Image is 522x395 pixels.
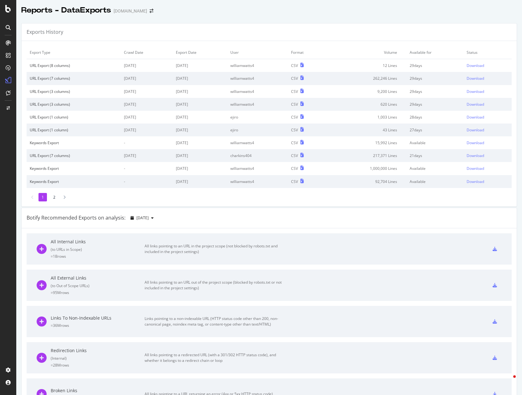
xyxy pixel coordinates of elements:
[30,76,118,81] div: URL Export (7 columns)
[407,72,463,85] td: 29 days
[173,85,227,98] td: [DATE]
[145,316,285,327] div: Links pointing to a non-indexable URL (HTTP status code other than 200, non-canonical page, noind...
[51,315,145,321] div: Links To Non-Indexable URLs
[38,193,47,201] li: 1
[493,319,497,324] div: csv-export
[227,72,288,85] td: williamwatts4
[30,179,118,184] div: Keywords Export
[27,214,125,221] div: Botify Recommended Exports on analysis:
[407,46,463,59] td: Available for
[326,59,407,72] td: 12 Lines
[463,46,512,59] td: Status
[121,111,173,124] td: [DATE]
[227,46,288,59] td: User
[291,63,298,68] div: CSV
[326,175,407,188] td: 92,704 Lines
[173,98,227,111] td: [DATE]
[493,247,497,251] div: csv-export
[407,111,463,124] td: 28 days
[227,149,288,162] td: charkins404
[326,124,407,136] td: 43 Lines
[467,63,509,68] a: Download
[30,127,118,133] div: URL Export (1 column)
[51,347,145,354] div: Redirection Links
[121,98,173,111] td: [DATE]
[326,46,407,59] td: Volume
[288,46,326,59] td: Format
[121,72,173,85] td: [DATE]
[30,140,118,145] div: Keywords Export
[493,356,497,360] div: csv-export
[227,124,288,136] td: ejiro
[173,149,227,162] td: [DATE]
[51,275,145,281] div: All External Links
[326,136,407,149] td: 15,992 Lines
[326,72,407,85] td: 262,246 Lines
[30,153,118,158] div: URL Export (7 columns)
[51,254,145,259] div: = 1B rows
[467,166,509,171] a: Download
[51,239,145,245] div: All Internal Links
[467,114,509,120] a: Download
[467,153,484,158] div: Download
[467,127,509,133] a: Download
[227,175,288,188] td: williamwatts4
[51,387,145,394] div: Broken Links
[121,162,173,175] td: -
[291,153,298,158] div: CSV
[145,280,285,291] div: All links pointing to an URL out of the project scope (blocked by robots.txt or not included in t...
[410,179,460,184] div: Available
[326,149,407,162] td: 217,371 Lines
[173,59,227,72] td: [DATE]
[467,76,484,81] div: Download
[326,162,407,175] td: 1,000,000 Lines
[173,72,227,85] td: [DATE]
[227,111,288,124] td: ejiro
[291,166,298,171] div: CSV
[467,153,509,158] a: Download
[407,59,463,72] td: 29 days
[173,136,227,149] td: [DATE]
[121,175,173,188] td: -
[410,140,460,145] div: Available
[227,136,288,149] td: williamwatts4
[145,352,285,363] div: All links pointing to a redirected URL (with a 301/302 HTTP status code), and whether it belongs ...
[173,111,227,124] td: [DATE]
[227,59,288,72] td: williamwatts4
[30,89,118,94] div: URL Export (3 columns)
[467,166,484,171] div: Download
[136,215,149,220] span: 2025 Aug. 15th
[501,374,516,389] iframe: Intercom live chat
[30,102,118,107] div: URL Export (3 columns)
[291,76,298,81] div: CSV
[410,166,460,171] div: Available
[51,323,145,328] div: = 36M rows
[467,179,484,184] div: Download
[291,140,298,145] div: CSV
[227,98,288,111] td: williamwatts4
[121,46,173,59] td: Crawl Date
[27,28,63,36] div: Exports History
[30,114,118,120] div: URL Export (1 column)
[114,8,147,14] div: [DOMAIN_NAME]
[121,59,173,72] td: [DATE]
[467,140,484,145] div: Download
[291,127,298,133] div: CSV
[326,85,407,98] td: 9,200 Lines
[51,362,145,368] div: = 28M rows
[51,283,145,288] div: ( to Out of Scope URLs )
[51,356,145,361] div: ( Internal )
[467,179,509,184] a: Download
[227,85,288,98] td: williamwatts4
[407,149,463,162] td: 21 days
[150,9,153,13] div: arrow-right-arrow-left
[407,124,463,136] td: 27 days
[467,89,509,94] a: Download
[407,98,463,111] td: 29 days
[467,102,484,107] div: Download
[326,111,407,124] td: 1,003 Lines
[227,162,288,175] td: williamwatts4
[467,63,484,68] div: Download
[467,114,484,120] div: Download
[21,5,111,16] div: Reports - DataExports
